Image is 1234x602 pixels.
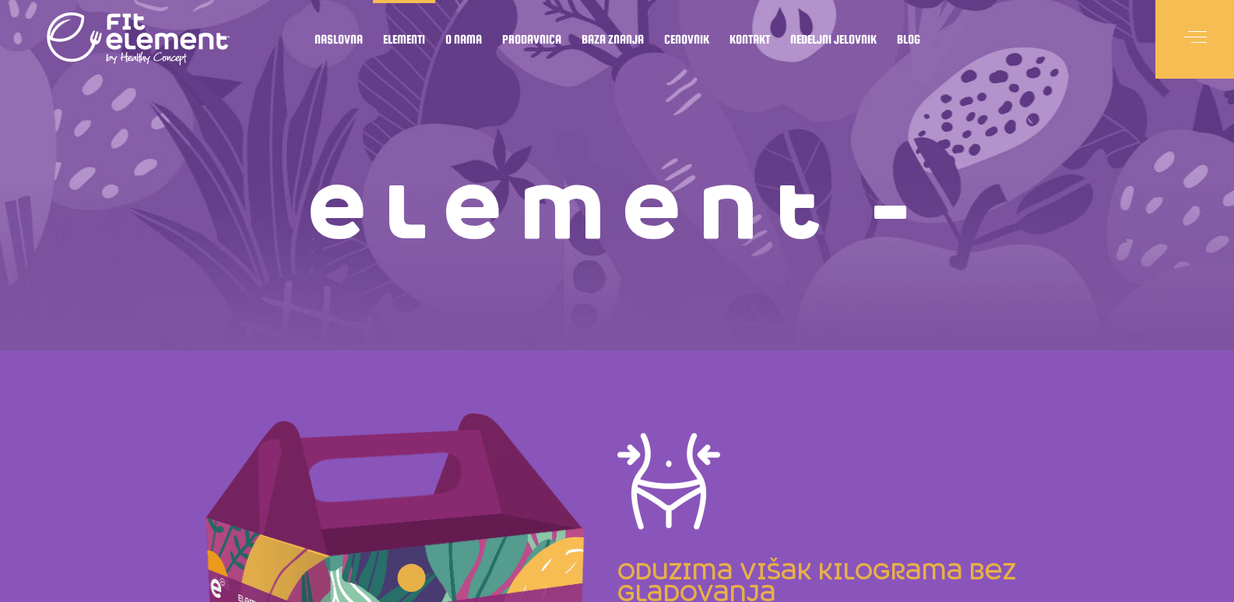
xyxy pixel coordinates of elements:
img: logo light [47,8,230,70]
span: Baza znanja [582,35,644,43]
h1: Element – [111,179,1123,249]
span: Nedeljni jelovnik [790,35,877,43]
span: Cenovnik [664,35,709,43]
span: Naslovna [315,35,363,43]
span: Prodavnica [502,35,561,43]
span: O nama [445,35,482,43]
span: Blog [897,35,920,43]
span: Elementi [383,35,425,43]
span: Kontakt [730,35,770,43]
